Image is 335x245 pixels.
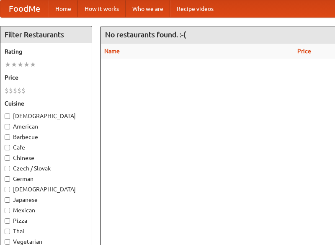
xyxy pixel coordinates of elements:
input: Vegetarian [5,239,10,245]
label: Chinese [5,154,88,162]
h4: Filter Restaurants [0,26,92,43]
label: [DEMOGRAPHIC_DATA] [5,185,88,193]
input: Czech / Slovak [5,166,10,171]
label: Czech / Slovak [5,164,88,173]
label: Pizza [5,217,88,225]
li: ★ [11,60,17,69]
label: Thai [5,227,88,235]
input: American [5,124,10,129]
a: FoodMe [0,0,49,17]
h5: Price [5,73,88,82]
ng-pluralize: No restaurants found. :-( [105,31,186,39]
a: How it works [78,0,126,17]
li: $ [5,86,9,95]
input: Cafe [5,145,10,150]
input: Chinese [5,155,10,161]
h5: Rating [5,47,88,56]
input: [DEMOGRAPHIC_DATA] [5,187,10,192]
label: Cafe [5,143,88,152]
li: $ [9,86,13,95]
label: Barbecue [5,133,88,141]
input: Barbecue [5,134,10,140]
li: ★ [30,60,36,69]
input: Mexican [5,208,10,213]
a: Who we are [126,0,170,17]
input: Pizza [5,218,10,224]
label: [DEMOGRAPHIC_DATA] [5,112,88,120]
a: Price [297,48,311,54]
input: Thai [5,229,10,234]
label: German [5,175,88,183]
a: Name [104,48,120,54]
li: $ [17,86,21,95]
li: $ [21,86,26,95]
li: ★ [5,60,11,69]
a: Home [49,0,78,17]
input: Japanese [5,197,10,203]
label: Mexican [5,206,88,214]
input: [DEMOGRAPHIC_DATA] [5,113,10,119]
a: Recipe videos [170,0,220,17]
li: $ [13,86,17,95]
h5: Cuisine [5,99,88,108]
label: American [5,122,88,131]
li: ★ [23,60,30,69]
li: ★ [17,60,23,69]
input: German [5,176,10,182]
label: Japanese [5,196,88,204]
